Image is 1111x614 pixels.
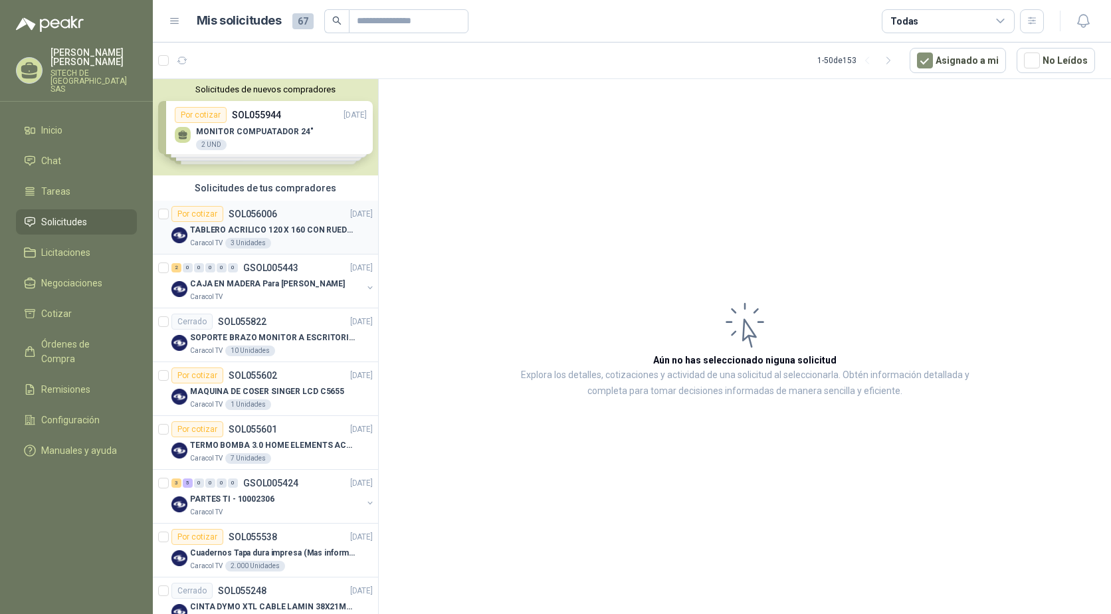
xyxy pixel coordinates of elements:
div: 0 [205,263,215,272]
div: 0 [194,478,204,488]
p: TABLERO ACRILICO 120 X 160 CON RUEDAS [190,224,355,237]
div: 0 [217,478,227,488]
p: Caracol TV [190,507,223,518]
span: search [332,16,342,25]
div: 0 [194,263,204,272]
div: 0 [228,478,238,488]
span: Inicio [41,123,62,138]
a: Negociaciones [16,270,137,296]
div: 1 - 50 de 153 [817,50,899,71]
p: Caracol TV [190,561,223,571]
img: Company Logo [171,335,187,351]
div: 0 [205,478,215,488]
a: 3 5 0 0 0 0 GSOL005424[DATE] Company LogoPARTES TI - 10002306Caracol TV [171,475,375,518]
div: 0 [217,263,227,272]
p: CAJA EN MADERA Para [PERSON_NAME] [190,278,345,290]
button: No Leídos [1017,48,1095,73]
a: Por cotizarSOL055602[DATE] Company LogoMAQUINA DE COSER SINGER LCD C5655Caracol TV1 Unidades [153,362,378,416]
p: Caracol TV [190,453,223,464]
button: Solicitudes de nuevos compradores [158,84,373,94]
span: Tareas [41,184,70,199]
a: Manuales y ayuda [16,438,137,463]
a: Chat [16,148,137,173]
p: [DATE] [350,477,373,490]
span: Solicitudes [41,215,87,229]
span: Órdenes de Compra [41,337,124,366]
div: Cerrado [171,314,213,330]
span: Remisiones [41,382,90,397]
p: [DATE] [350,262,373,274]
a: CerradoSOL055822[DATE] Company LogoSOPORTE BRAZO MONITOR A ESCRITORIO NBF80Caracol TV10 Unidades [153,308,378,362]
span: Cotizar [41,306,72,321]
div: Por cotizar [171,367,223,383]
img: Company Logo [171,281,187,297]
p: Cuadernos Tapa dura impresa (Mas informacion en el adjunto) [190,547,355,560]
div: Por cotizar [171,529,223,545]
div: Por cotizar [171,421,223,437]
span: Manuales y ayuda [41,443,117,458]
p: [DATE] [350,369,373,382]
span: Chat [41,153,61,168]
div: 10 Unidades [225,346,275,356]
img: Company Logo [171,227,187,243]
p: SOL056006 [229,209,277,219]
div: 1 Unidades [225,399,271,410]
h3: Aún no has seleccionado niguna solicitud [653,353,837,367]
p: [DATE] [350,531,373,544]
img: Company Logo [171,550,187,566]
img: Company Logo [171,443,187,459]
a: Órdenes de Compra [16,332,137,371]
img: Logo peakr [16,16,84,32]
p: CINTA DYMO XTL CABLE LAMIN 38X21MMBLANCO [190,601,355,613]
a: Solicitudes [16,209,137,235]
div: 2 [171,263,181,272]
a: Por cotizarSOL056006[DATE] Company LogoTABLERO ACRILICO 120 X 160 CON RUEDASCaracol TV3 Unidades [153,201,378,255]
span: 67 [292,13,314,29]
p: [DATE] [350,423,373,436]
button: Asignado a mi [910,48,1006,73]
div: 3 Unidades [225,238,271,249]
p: [DATE] [350,585,373,597]
p: [PERSON_NAME] [PERSON_NAME] [50,48,137,66]
a: Por cotizarSOL055601[DATE] Company LogoTERMO BOMBA 3.0 HOME ELEMENTS ACERO INOXCaracol TV7 Unidades [153,416,378,470]
p: [DATE] [350,208,373,221]
p: PARTES TI - 10002306 [190,493,274,506]
div: 0 [228,263,238,272]
p: Caracol TV [190,292,223,302]
a: 2 0 0 0 0 0 GSOL005443[DATE] Company LogoCAJA EN MADERA Para [PERSON_NAME]Caracol TV [171,260,375,302]
p: SOL055538 [229,532,277,542]
h1: Mis solicitudes [197,11,282,31]
p: GSOL005424 [243,478,298,488]
p: Caracol TV [190,399,223,410]
img: Company Logo [171,389,187,405]
img: Company Logo [171,496,187,512]
p: SOL055602 [229,371,277,380]
p: SOL055601 [229,425,277,434]
div: 5 [183,478,193,488]
p: TERMO BOMBA 3.0 HOME ELEMENTS ACERO INOX [190,439,355,452]
div: Solicitudes de nuevos compradoresPor cotizarSOL055944[DATE] MONITOR COMPUATADOR 24"2 UNDPor cotiz... [153,79,378,175]
a: Licitaciones [16,240,137,265]
div: Cerrado [171,583,213,599]
p: GSOL005443 [243,263,298,272]
p: Caracol TV [190,238,223,249]
a: Inicio [16,118,137,143]
div: 7 Unidades [225,453,271,464]
span: Negociaciones [41,276,102,290]
div: Por cotizar [171,206,223,222]
div: 3 [171,478,181,488]
a: Cotizar [16,301,137,326]
p: Explora los detalles, cotizaciones y actividad de una solicitud al seleccionarla. Obtén informaci... [512,367,978,399]
p: SOL055822 [218,317,266,326]
div: Solicitudes de tus compradores [153,175,378,201]
p: SITECH DE [GEOGRAPHIC_DATA] SAS [50,69,137,93]
div: 2.000 Unidades [225,561,285,571]
p: MAQUINA DE COSER SINGER LCD C5655 [190,385,344,398]
div: Todas [890,14,918,29]
a: Remisiones [16,377,137,402]
a: Tareas [16,179,137,204]
div: 0 [183,263,193,272]
p: SOL055248 [218,586,266,595]
a: Configuración [16,407,137,433]
span: Licitaciones [41,245,90,260]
